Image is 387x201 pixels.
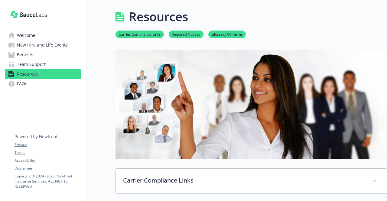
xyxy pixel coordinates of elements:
[208,31,246,37] a: Glossary Of Terms
[17,69,38,79] span: Resources
[115,31,164,37] a: Carrier Compliance Links
[17,79,27,89] span: FAQs
[5,50,81,60] a: Benefits
[15,173,81,189] p: Copyright © 2024 - 2025 , Newfront Insurance Services, ALL RIGHTS RESERVED
[115,50,387,159] img: resources page banner
[5,31,81,40] a: Welcome
[17,31,35,40] span: Welcome
[116,169,387,193] div: Carrier Compliance Links
[15,142,81,148] a: Privacy
[17,40,68,50] span: New Hire and Life Events
[5,40,81,50] a: New Hire and Life Events
[5,79,81,89] a: FAQs
[5,69,81,79] a: Resources
[17,50,33,60] span: Benefits
[15,166,81,171] a: Disclaimer
[129,8,188,26] h1: Resources
[123,176,365,185] p: Carrier Compliance Links
[169,31,203,37] a: Required Notices
[5,60,81,69] a: Team Support
[17,60,46,69] span: Team Support
[15,158,81,163] a: Accessibility
[15,150,81,155] a: Terms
